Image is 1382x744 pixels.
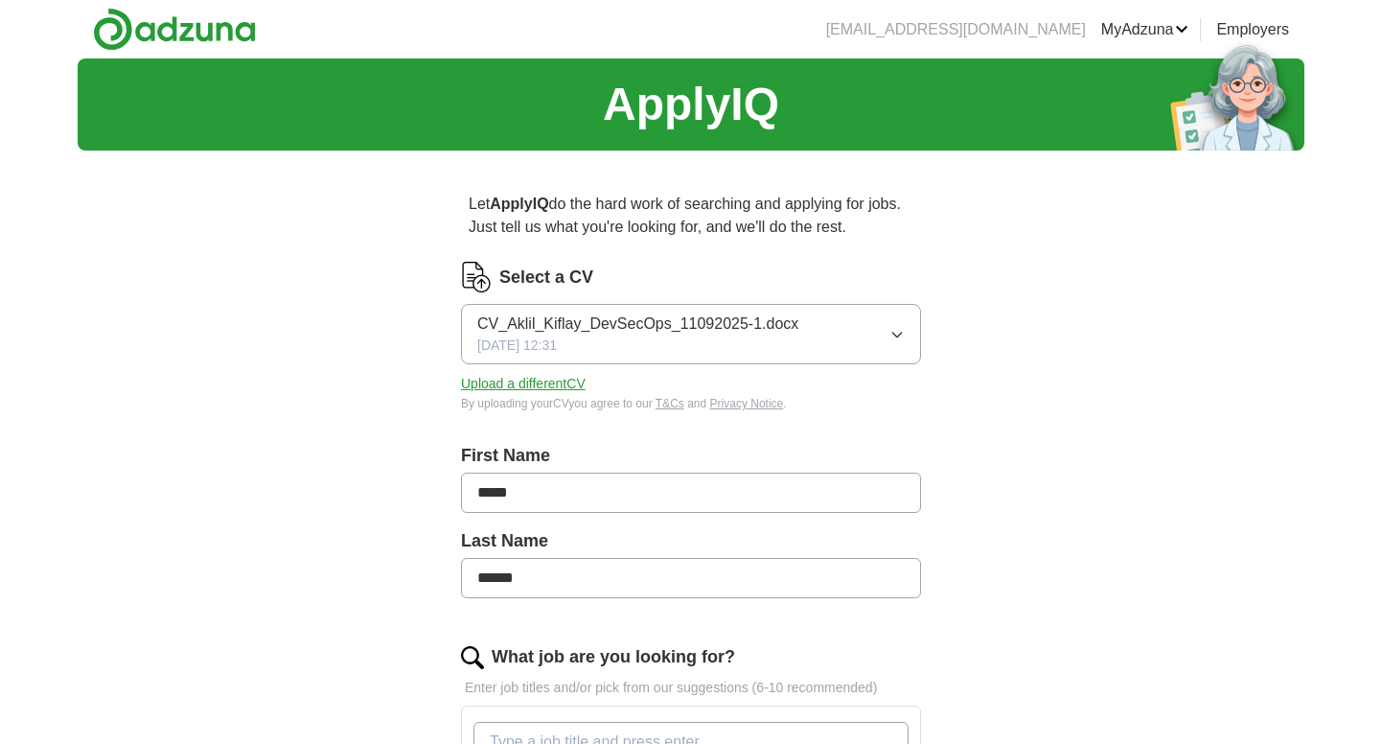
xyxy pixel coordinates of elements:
[826,18,1086,41] li: [EMAIL_ADDRESS][DOMAIN_NAME]
[499,265,593,291] label: Select a CV
[710,397,784,410] a: Privacy Notice
[461,678,921,698] p: Enter job titles and/or pick from our suggestions (6-10 recommended)
[477,336,557,356] span: [DATE] 12:31
[1216,18,1289,41] a: Employers
[93,8,256,51] img: Adzuna logo
[461,262,492,292] img: CV Icon
[656,397,684,410] a: T&Cs
[461,374,586,394] button: Upload a differentCV
[461,528,921,554] label: Last Name
[461,646,484,669] img: search.png
[1101,18,1189,41] a: MyAdzuna
[461,185,921,246] p: Let do the hard work of searching and applying for jobs. Just tell us what you're looking for, an...
[461,304,921,364] button: CV_Aklil_Kiflay_DevSecOps_11092025-1.docx[DATE] 12:31
[603,70,779,139] h1: ApplyIQ
[461,443,921,469] label: First Name
[492,644,735,670] label: What job are you looking for?
[477,313,798,336] span: CV_Aklil_Kiflay_DevSecOps_11092025-1.docx
[490,196,548,212] strong: ApplyIQ
[461,395,921,412] div: By uploading your CV you agree to our and .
